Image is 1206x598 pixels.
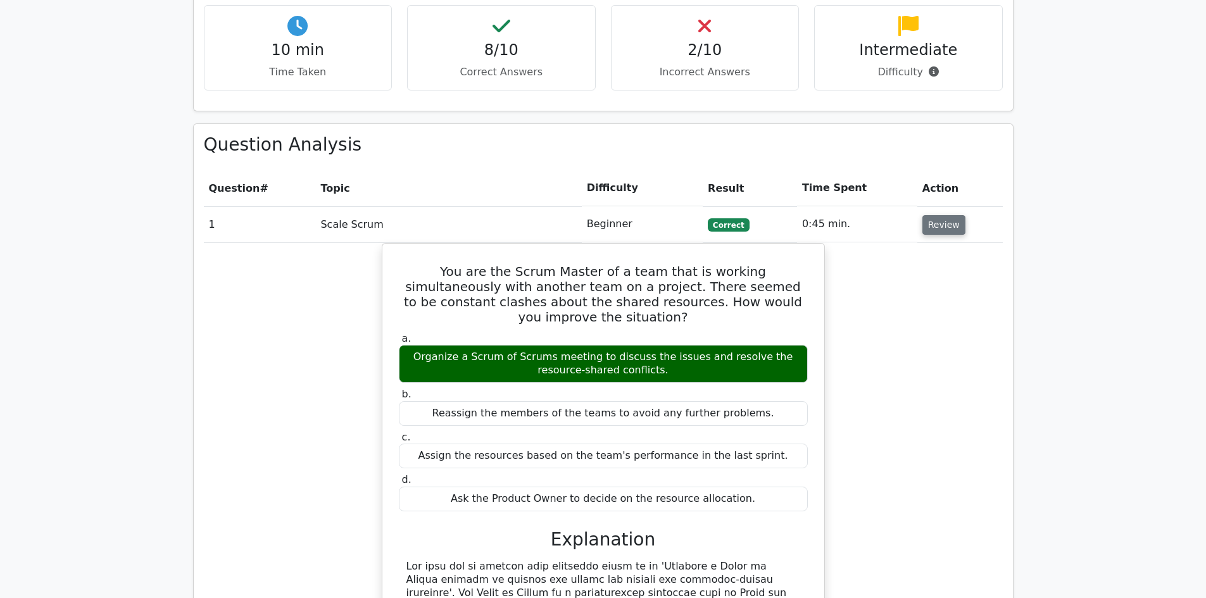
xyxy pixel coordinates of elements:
span: a. [402,332,411,344]
th: Topic [315,170,581,206]
p: Incorrect Answers [622,65,789,80]
p: Difficulty [825,65,992,80]
h3: Explanation [406,529,800,551]
div: Reassign the members of the teams to avoid any further problems. [399,401,808,426]
span: d. [402,473,411,485]
h4: 10 min [215,41,382,59]
td: 1 [204,206,316,242]
th: Difficulty [582,170,703,206]
span: Question [209,182,260,194]
th: Action [917,170,1003,206]
span: Correct [708,218,749,231]
div: Assign the resources based on the team's performance in the last sprint. [399,444,808,468]
th: Time Spent [797,170,917,206]
p: Time Taken [215,65,382,80]
h3: Question Analysis [204,134,1003,156]
h4: Intermediate [825,41,992,59]
td: 0:45 min. [797,206,917,242]
div: Ask the Product Owner to decide on the resource allocation. [399,487,808,511]
th: # [204,170,316,206]
td: Beginner [582,206,703,242]
span: c. [402,431,411,443]
h4: 8/10 [418,41,585,59]
div: Organize a Scrum of Scrums meeting to discuss the issues and resolve the resource-shared conflicts. [399,345,808,383]
p: Correct Answers [418,65,585,80]
th: Result [703,170,797,206]
td: Scale Scrum [315,206,581,242]
button: Review [922,215,965,235]
span: b. [402,388,411,400]
h5: You are the Scrum Master of a team that is working simultaneously with another team on a project.... [398,264,809,325]
h4: 2/10 [622,41,789,59]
